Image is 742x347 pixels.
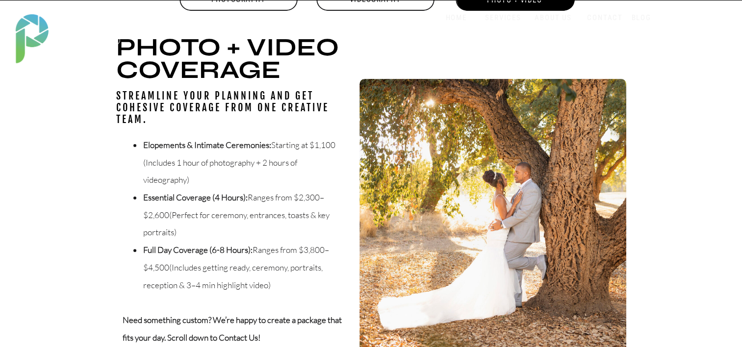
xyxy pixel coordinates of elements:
[143,192,324,220] span: Ranges from $2,300–$2,600
[143,140,271,150] b: Elopements & Intimate Ceremonies:
[142,241,344,294] li: (Includes getting ready, ceremony, portraits, reception & 3–4 min highlight video)
[143,245,253,255] b: Full Day Coverage (6-8 Hours):
[435,13,477,23] a: HOME
[629,13,654,23] a: BLOG
[123,315,342,343] b: Need something custom? We’re happy to create a package that fits your day. Scroll down to Contact...
[116,90,333,129] h3: Streamline your planning and get cohesive coverage from one creative team.
[143,192,248,202] b: Essential Coverage (4 Hours):
[483,13,524,23] a: SERVICES
[116,36,409,83] h3: Photo + Video Coverage
[143,245,329,273] span: Ranges from $3,800–$4,500
[585,13,625,23] a: CONTACT
[142,136,344,189] li: Starting at $1,100 (Includes 1 hour of photography + 2 hours of videography)
[142,189,344,241] li: (Perfect for ceremony, entrances, toasts & key portraits)
[533,13,574,23] a: ABOUT US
